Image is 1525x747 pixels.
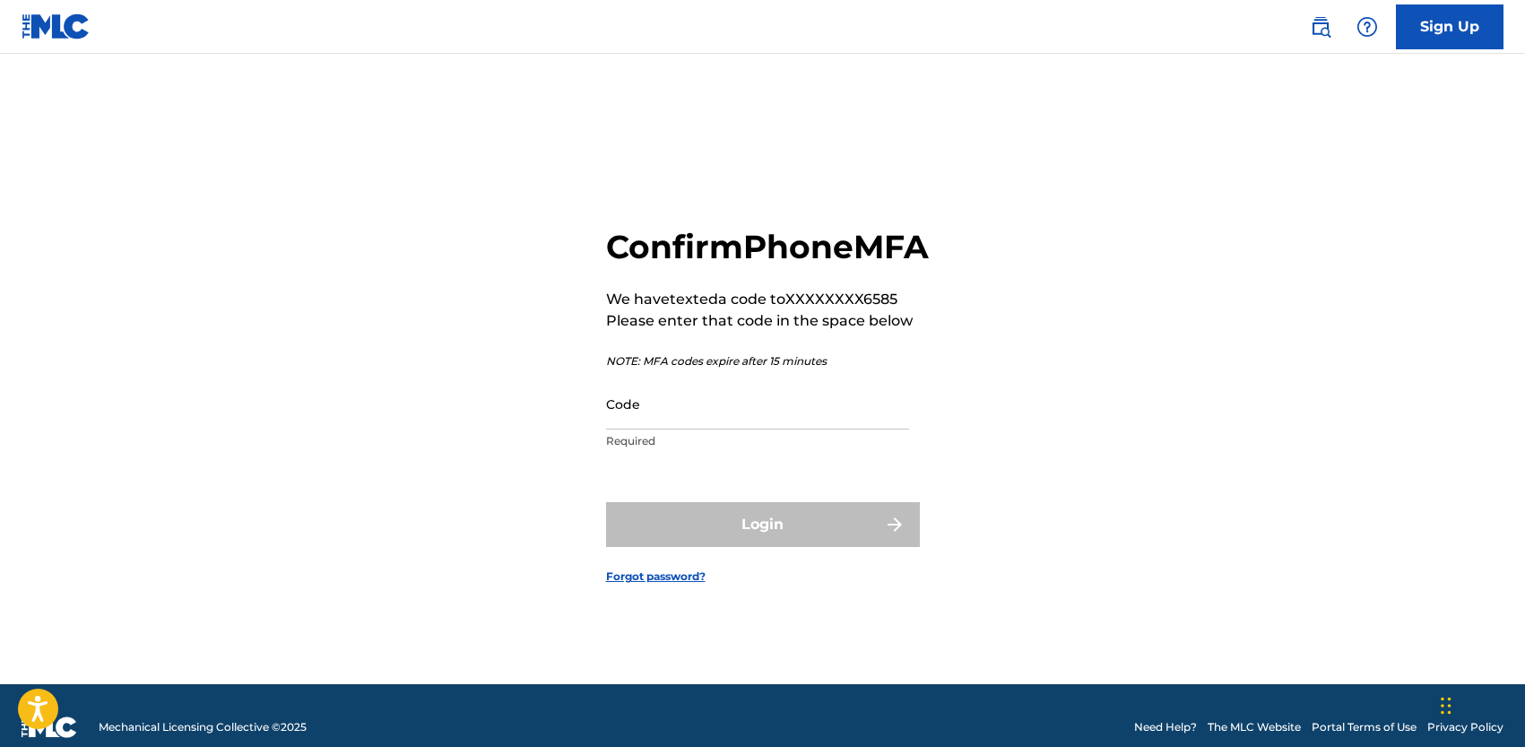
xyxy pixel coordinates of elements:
img: search [1310,16,1331,38]
span: Mechanical Licensing Collective © 2025 [99,719,307,735]
img: help [1356,16,1378,38]
p: Required [606,433,909,449]
img: logo [22,717,77,738]
a: Public Search [1303,9,1339,45]
p: We have texted a code to XXXXXXXX6585 [606,289,929,310]
p: NOTE: MFA codes expire after 15 minutes [606,353,929,369]
img: MLC Logo [22,13,91,39]
h2: Confirm Phone MFA [606,227,929,267]
a: Privacy Policy [1427,719,1503,735]
iframe: Chat Widget [1435,661,1525,747]
div: Drag [1441,679,1451,733]
a: The MLC Website [1208,719,1301,735]
p: Please enter that code in the space below [606,310,929,332]
a: Forgot password? [606,569,706,585]
a: Sign Up [1396,4,1503,49]
a: Need Help? [1134,719,1197,735]
div: Help [1349,9,1385,45]
a: Portal Terms of Use [1312,719,1417,735]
